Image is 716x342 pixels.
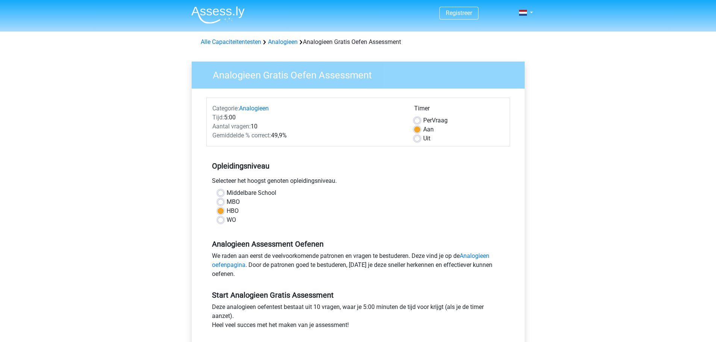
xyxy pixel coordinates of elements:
span: Categorie: [212,105,239,112]
span: Aantal vragen: [212,123,251,130]
label: Uit [423,134,430,143]
span: Tijd: [212,114,224,121]
div: 5:00 [207,113,409,122]
span: Gemiddelde % correct: [212,132,271,139]
div: 49,9% [207,131,409,140]
a: Analogieen [239,105,269,112]
a: Alle Capaciteitentesten [201,38,261,45]
h5: Opleidingsniveau [212,158,504,173]
a: Registreer [446,9,472,17]
label: Middelbare School [227,188,276,197]
span: Per [423,117,432,124]
a: Analogieen [268,38,298,45]
div: We raden aan eerst de veelvoorkomende patronen en vragen te bestuderen. Deze vind je op de . Door... [206,252,510,282]
label: HBO [227,206,239,215]
img: Assessly [191,6,245,24]
label: Vraag [423,116,448,125]
label: MBO [227,197,240,206]
h3: Analogieen Gratis Oefen Assessment [204,66,519,81]
label: Aan [423,125,434,134]
div: Selecteer het hoogst genoten opleidingsniveau. [206,176,510,188]
div: Timer [414,104,504,116]
h5: Analogieen Assessment Oefenen [212,240,504,249]
label: WO [227,215,236,224]
div: Analogieen Gratis Oefen Assessment [198,38,519,47]
div: 10 [207,122,409,131]
div: Deze analogieen oefentest bestaat uit 10 vragen, waar je 5:00 minuten de tijd voor krijgt (als je... [206,303,510,333]
h5: Start Analogieen Gratis Assessment [212,291,504,300]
